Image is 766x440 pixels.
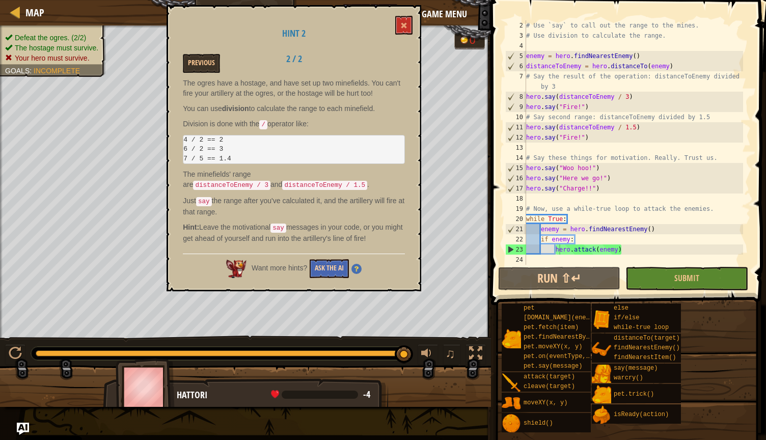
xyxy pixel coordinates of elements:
[524,353,619,360] span: pet.on(eventType, handler)
[506,224,526,234] div: 21
[5,344,25,365] button: ⌘ + P: Play
[183,54,220,73] button: Previous
[30,67,34,75] span: :
[524,363,582,370] span: pet.say(message)
[524,420,553,427] span: shield()
[614,374,643,381] span: warcry()
[363,388,370,401] span: -4
[282,27,306,40] span: Hint 2
[193,181,270,190] code: distanceToEnemy / 3
[196,197,212,206] code: say
[454,32,485,49] div: Team 'humans' has 0 gold.
[524,383,575,390] span: cleave(target)
[5,67,30,75] span: Goals
[505,194,526,204] div: 18
[502,373,521,393] img: portrait.png
[505,71,526,92] div: 7
[614,324,669,331] span: while-true loop
[506,122,526,132] div: 11
[470,35,480,45] div: 0
[524,305,535,312] span: pet
[443,344,460,365] button: ♫
[506,61,526,71] div: 6
[310,259,349,278] button: Ask the AI
[183,103,405,114] p: You can use to calculate the range to each minefield.
[15,34,86,42] span: Defeat the ogres. (2/2)
[505,143,526,153] div: 13
[625,267,748,290] button: Submit
[505,204,526,214] div: 19
[505,153,526,163] div: 14
[116,359,175,415] img: thang_avatar_frame.png
[506,102,526,112] div: 9
[614,391,654,398] span: pet.trick()
[614,365,658,372] span: say(message)
[259,120,267,129] code: /
[506,132,526,143] div: 12
[524,314,597,321] span: [DOMAIN_NAME](enemy)
[592,385,611,404] img: portrait.png
[502,394,521,413] img: portrait.png
[252,264,307,272] span: Want more hints?
[506,92,526,102] div: 8
[183,222,405,243] p: Leave the motivational messages in your code, or you might get ahead of yourself and run into the...
[20,6,44,19] a: Map
[34,67,80,75] span: Incomplete
[25,6,44,19] span: Map
[498,267,620,290] button: Run ⇧↵
[5,43,98,53] li: The hostage must survive.
[592,340,611,359] img: portrait.png
[505,41,526,51] div: 4
[183,119,405,130] p: Division is done with the operator like:
[5,33,98,43] li: Defeat the ogres.
[270,224,286,233] code: say
[183,78,405,98] p: The ogres have a hostage, and have set up two minefields. You can't fire your artillery at the og...
[524,334,622,341] span: pet.findNearestByType(type)
[614,354,676,361] span: findNearestItem()
[466,344,486,365] button: Toggle fullscreen
[674,272,699,284] span: Submit
[343,4,370,23] button: Ask AI
[271,390,370,399] div: health: -4.43 / 79.6
[506,173,526,183] div: 16
[177,389,378,402] div: Hattori
[506,244,526,255] div: 23
[506,51,526,61] div: 5
[506,163,526,173] div: 15
[282,181,367,190] code: distanceToEnemy / 1.5
[262,54,326,64] h2: 2 / 2
[524,399,567,406] span: moveXY(x, y)
[524,343,582,350] span: pet.moveXY(x, y)
[614,335,680,342] span: distanceTo(target)
[351,264,362,274] img: Hint
[506,183,526,194] div: 17
[592,310,611,329] img: portrait.png
[15,44,98,52] span: The hostage must survive.
[15,54,90,62] span: Your hero must survive.
[183,136,231,162] code: 4 / 2 == 2 6 / 2 == 3 7 / 5 == 1.4
[222,104,249,113] strong: division
[614,305,628,312] span: else
[422,8,467,21] span: Game Menu
[614,314,639,321] span: if/else
[183,223,199,231] strong: Hint:
[502,414,521,433] img: portrait.png
[592,405,611,425] img: portrait.png
[524,373,575,380] span: attack(target)
[505,234,526,244] div: 22
[418,344,438,365] button: Adjust volume
[505,112,526,122] div: 10
[5,53,98,63] li: Your hero must survive.
[505,214,526,224] div: 20
[183,196,405,217] p: Just the range after you've calculated it, and the artillery will fire at that range.
[614,411,669,418] span: isReady(action)
[524,324,579,331] span: pet.fetch(item)
[502,329,521,348] img: portrait.png
[183,169,405,190] p: The minefields' range are and .
[17,423,29,435] button: Ask AI
[505,20,526,31] div: 2
[402,4,473,28] button: Game Menu
[614,344,680,351] span: findNearestEnemy()
[505,31,526,41] div: 3
[445,346,455,361] span: ♫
